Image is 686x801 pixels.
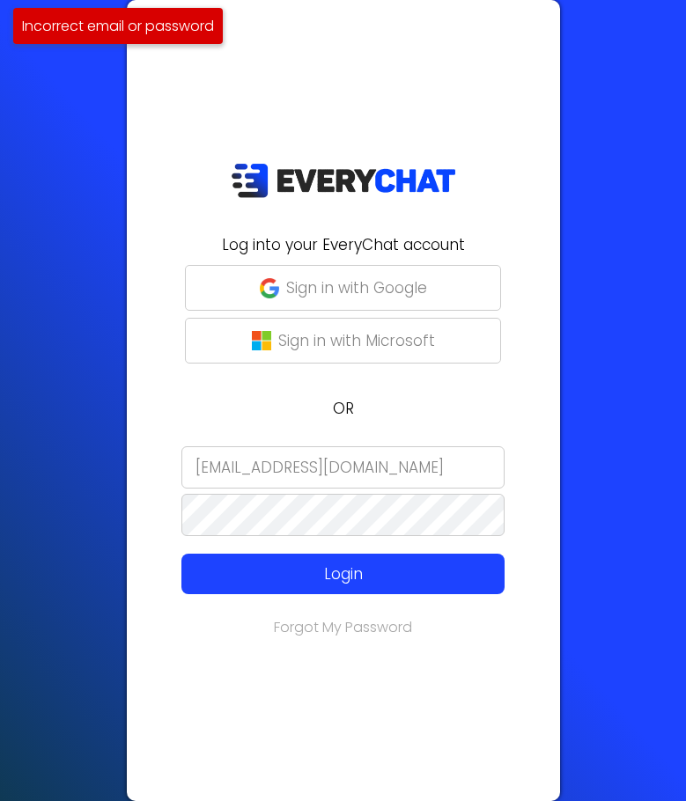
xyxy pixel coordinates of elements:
p: OR [137,397,550,420]
button: Sign in with Microsoft [185,318,501,364]
p: Sign in with Google [286,276,427,299]
p: Sign in with Microsoft [278,329,435,352]
p: Login [214,562,472,585]
button: Login [181,554,505,594]
img: google-g.png [260,278,279,298]
img: EveryChat_logo_dark.png [231,163,456,199]
h2: Log into your EveryChat account [137,233,550,256]
img: microsoft-logo.png [252,331,271,350]
button: Sign in with Google [185,265,501,311]
a: Forgot My Password [274,617,412,637]
input: Email [181,446,505,489]
p: Incorrect email or password [22,15,214,37]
